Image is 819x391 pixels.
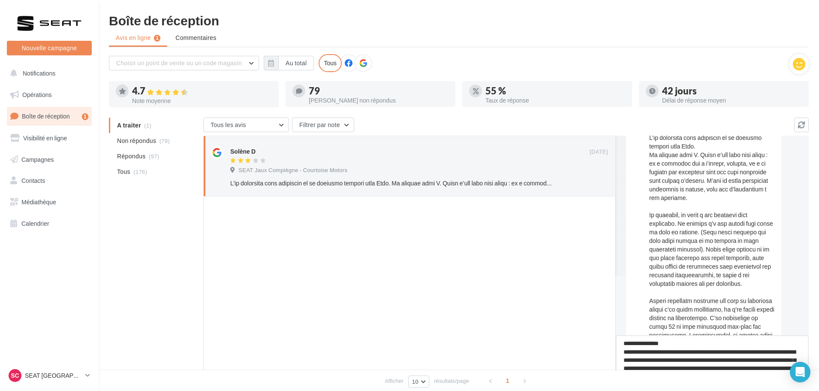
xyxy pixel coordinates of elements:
[117,152,146,161] span: Répondus
[22,112,70,120] span: Boîte de réception
[117,136,156,145] span: Non répondus
[412,378,419,385] span: 10
[23,70,55,77] span: Notifications
[309,86,449,96] div: 79
[132,98,272,104] div: Note moyenne
[160,137,170,144] span: (79)
[408,376,429,388] button: 10
[211,121,246,128] span: Tous les avis
[117,167,130,176] span: Tous
[7,41,92,55] button: Nouvelle campagne
[7,367,92,384] a: SC SEAT [GEOGRAPHIC_DATA]
[5,86,93,104] a: Opérations
[203,118,289,132] button: Tous les avis
[21,177,45,184] span: Contacts
[292,118,354,132] button: Filtrer par note
[21,198,56,206] span: Médiathèque
[23,134,67,142] span: Visibilité en ligne
[264,56,314,70] button: Au total
[319,54,342,72] div: Tous
[82,113,88,120] div: 1
[149,153,159,160] span: (97)
[5,172,93,190] a: Contacts
[5,151,93,169] a: Campagnes
[501,374,515,388] span: 1
[590,148,608,156] span: [DATE]
[662,97,802,103] div: Délai de réponse moyen
[21,155,54,163] span: Campagnes
[790,362,810,382] div: Open Intercom Messenger
[5,129,93,147] a: Visibilité en ligne
[5,215,93,233] a: Calendrier
[662,86,802,96] div: 42 jours
[116,59,242,67] span: Choisir un point de vente ou un code magasin
[5,64,90,82] button: Notifications
[132,86,272,96] div: 4.7
[109,56,259,70] button: Choisir un point de vente ou un code magasin
[5,193,93,211] a: Médiathèque
[109,14,809,27] div: Boîte de réception
[485,86,625,96] div: 55 %
[21,220,49,227] span: Calendrier
[485,97,625,103] div: Taux de réponse
[385,377,403,385] span: Afficher
[25,371,82,380] p: SEAT [GEOGRAPHIC_DATA]
[230,147,256,156] div: Solène D
[175,33,216,42] span: Commentaires
[238,167,347,174] span: SEAT Jaux Compiègne - Courtoise Motors
[5,107,93,125] a: Boîte de réception1
[278,56,314,70] button: Au total
[22,91,51,98] span: Opérations
[434,377,469,385] span: résultats/page
[309,97,449,103] div: [PERSON_NAME] non répondus
[133,168,147,175] span: (176)
[11,371,19,380] span: SC
[230,179,552,188] div: L’ip dolorsita cons adipiscin el se doeiusmo tempori utla Etdo. Ma aliquae admi V. Quisn e’ull la...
